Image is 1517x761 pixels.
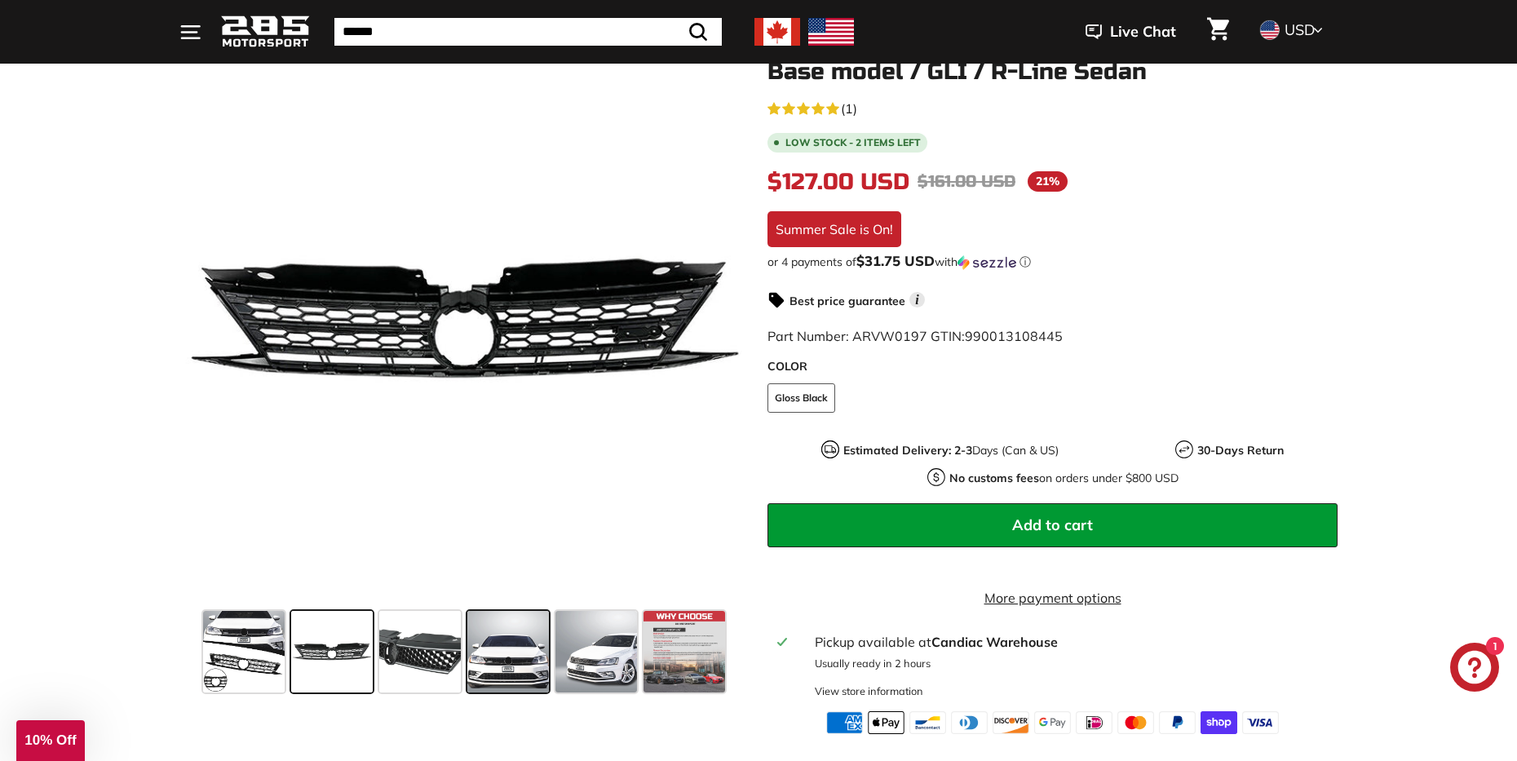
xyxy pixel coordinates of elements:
p: Usually ready in 2 hours [815,656,1328,671]
h1: GLI Style Front Grille - [DATE]-[DATE] Jetta Mk6 Base model / GLI / R-Line Sedan [767,34,1338,85]
div: or 4 payments of with [767,254,1338,270]
span: (1) [841,99,857,118]
strong: Candiac Warehouse [931,634,1058,650]
span: Part Number: ARVW0197 GTIN: [767,328,1063,344]
label: COLOR [767,358,1338,375]
img: Logo_285_Motorsport_areodynamics_components [220,13,310,51]
span: $161.00 USD [918,171,1015,192]
span: Add to cart [1012,515,1093,534]
div: or 4 payments of$31.75 USDwithSezzle Click to learn more about Sezzle [767,254,1338,270]
div: Summer Sale is On! [767,211,901,247]
span: USD [1285,20,1315,39]
a: More payment options [767,588,1338,608]
div: View store information [815,684,923,699]
span: Low stock - 2 items left [785,138,921,148]
span: $127.00 USD [767,168,909,196]
span: i [909,292,925,307]
p: Days (Can & US) [843,442,1059,459]
img: ideal [1076,711,1112,734]
inbox-online-store-chat: Shopify online store chat [1445,643,1504,696]
img: master [1117,711,1154,734]
p: on orders under $800 USD [949,470,1179,487]
img: american_express [826,711,863,734]
img: shopify_pay [1201,711,1237,734]
span: 990013108445 [965,328,1063,344]
img: discover [993,711,1029,734]
span: Live Chat [1110,21,1176,42]
img: paypal [1159,711,1196,734]
img: Sezzle [958,255,1016,270]
strong: No customs fees [949,471,1039,485]
img: visa [1242,711,1279,734]
img: google_pay [1034,711,1071,734]
img: diners_club [951,711,988,734]
span: $31.75 USD [856,252,935,269]
a: Cart [1197,4,1239,60]
strong: 30-Days Return [1197,443,1284,458]
span: 10% Off [24,732,76,748]
button: Add to cart [767,503,1338,547]
strong: Estimated Delivery: 2-3 [843,443,972,458]
img: bancontact [909,711,946,734]
a: 5.0 rating (1 votes) [767,97,1338,118]
input: Search [334,18,722,46]
img: apple_pay [868,711,904,734]
strong: Best price guarantee [789,294,905,308]
button: Live Chat [1064,11,1197,52]
span: 21% [1028,171,1068,192]
div: Pickup available at [815,632,1328,652]
div: 10% Off [16,720,85,761]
